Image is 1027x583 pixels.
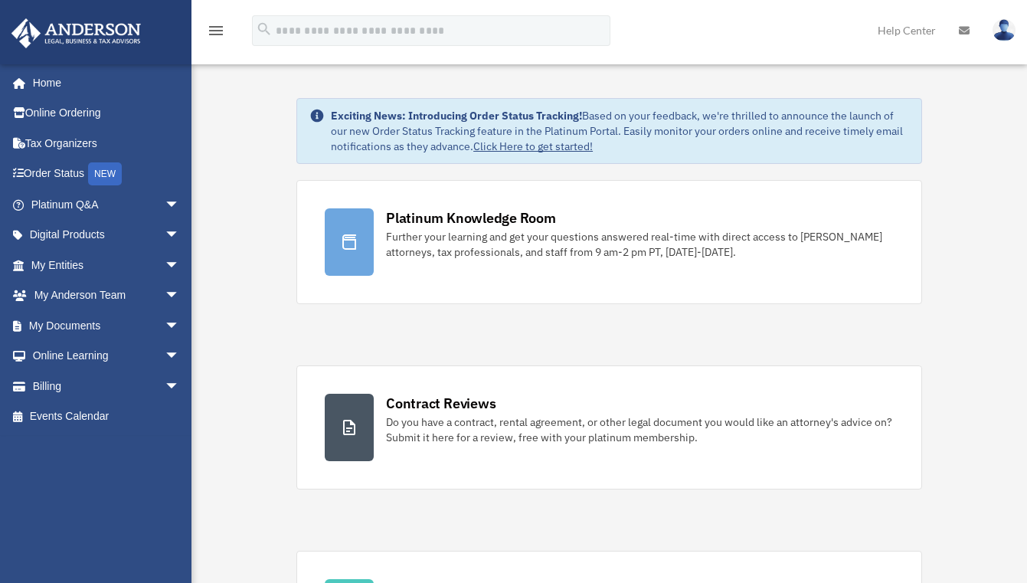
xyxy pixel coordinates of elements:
a: Billingarrow_drop_down [11,371,203,401]
span: arrow_drop_down [165,341,195,372]
span: arrow_drop_down [165,371,195,402]
span: arrow_drop_down [165,280,195,312]
span: arrow_drop_down [165,189,195,221]
a: Online Ordering [11,98,203,129]
a: My Entitiesarrow_drop_down [11,250,203,280]
div: NEW [88,162,122,185]
i: search [256,21,273,38]
a: Digital Productsarrow_drop_down [11,220,203,251]
a: My Anderson Teamarrow_drop_down [11,280,203,311]
div: Platinum Knowledge Room [386,208,556,228]
a: Order StatusNEW [11,159,203,190]
a: Contract Reviews Do you have a contract, rental agreement, or other legal document you would like... [296,365,922,490]
a: Platinum Knowledge Room Further your learning and get your questions answered real-time with dire... [296,180,922,304]
img: User Pic [993,19,1016,41]
a: Click Here to get started! [473,139,593,153]
div: Further your learning and get your questions answered real-time with direct access to [PERSON_NAM... [386,229,894,260]
div: Based on your feedback, we're thrilled to announce the launch of our new Order Status Tracking fe... [331,108,909,154]
a: Platinum Q&Aarrow_drop_down [11,189,203,220]
a: Tax Organizers [11,128,203,159]
a: Events Calendar [11,401,203,432]
a: menu [207,27,225,40]
a: Home [11,67,195,98]
span: arrow_drop_down [165,250,195,281]
a: Online Learningarrow_drop_down [11,341,203,372]
i: menu [207,21,225,40]
img: Anderson Advisors Platinum Portal [7,18,146,48]
strong: Exciting News: Introducing Order Status Tracking! [331,109,582,123]
span: arrow_drop_down [165,220,195,251]
div: Do you have a contract, rental agreement, or other legal document you would like an attorney's ad... [386,414,894,445]
div: Contract Reviews [386,394,496,413]
a: My Documentsarrow_drop_down [11,310,203,341]
span: arrow_drop_down [165,310,195,342]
